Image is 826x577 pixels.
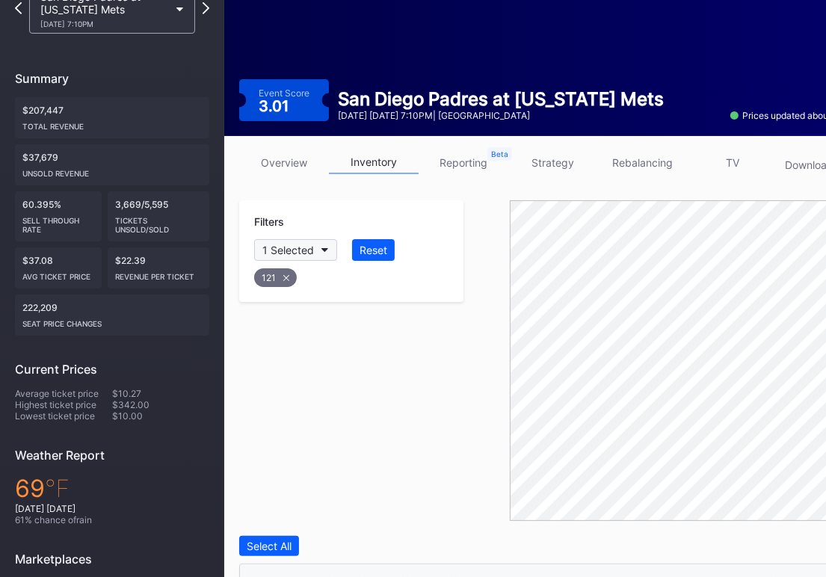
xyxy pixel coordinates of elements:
a: reporting [419,151,508,174]
a: rebalancing [598,151,688,174]
div: 3.01 [259,99,292,114]
div: Tickets Unsold/Sold [115,210,202,234]
div: $37,679 [15,144,209,185]
div: $10.27 [112,388,209,399]
div: $22.39 [108,247,209,288]
div: Current Prices [15,362,209,377]
div: San Diego Padres at [US_STATE] Mets [338,88,664,110]
div: [DATE] [DATE] [15,503,209,514]
div: 60.395% [15,191,102,241]
a: inventory [329,151,419,174]
div: seat price changes [22,313,202,328]
div: Total Revenue [22,116,202,131]
div: Weather Report [15,448,209,463]
button: 1 Selected [254,239,337,261]
div: Select All [247,540,292,552]
div: Avg ticket price [22,266,94,281]
div: 1 Selected [262,244,314,256]
div: Marketplaces [15,552,209,567]
div: 121 [254,268,297,287]
div: Summary [15,71,209,86]
a: strategy [508,151,598,174]
a: TV [688,151,777,174]
div: Reset [360,244,387,256]
div: 222,209 [15,294,209,336]
button: Reset [352,239,395,261]
div: $342.00 [112,399,209,410]
div: Filters [254,215,449,228]
div: Event Score [259,87,309,99]
div: $37.08 [15,247,102,288]
div: 69 [15,474,209,503]
div: [DATE] 7:10PM [40,19,169,28]
div: Highest ticket price [15,399,112,410]
div: [DATE] [DATE] 7:10PM | [GEOGRAPHIC_DATA] [338,110,664,121]
div: $207,447 [15,97,209,138]
div: Sell Through Rate [22,210,94,234]
button: Select All [239,536,299,556]
div: 61 % chance of rain [15,514,209,525]
div: Average ticket price [15,388,112,399]
div: Unsold Revenue [22,163,202,178]
div: $10.00 [112,410,209,422]
div: 3,669/5,595 [108,191,209,241]
a: overview [239,151,329,174]
div: Lowest ticket price [15,410,112,422]
div: Revenue per ticket [115,266,202,281]
span: ℉ [45,474,70,503]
